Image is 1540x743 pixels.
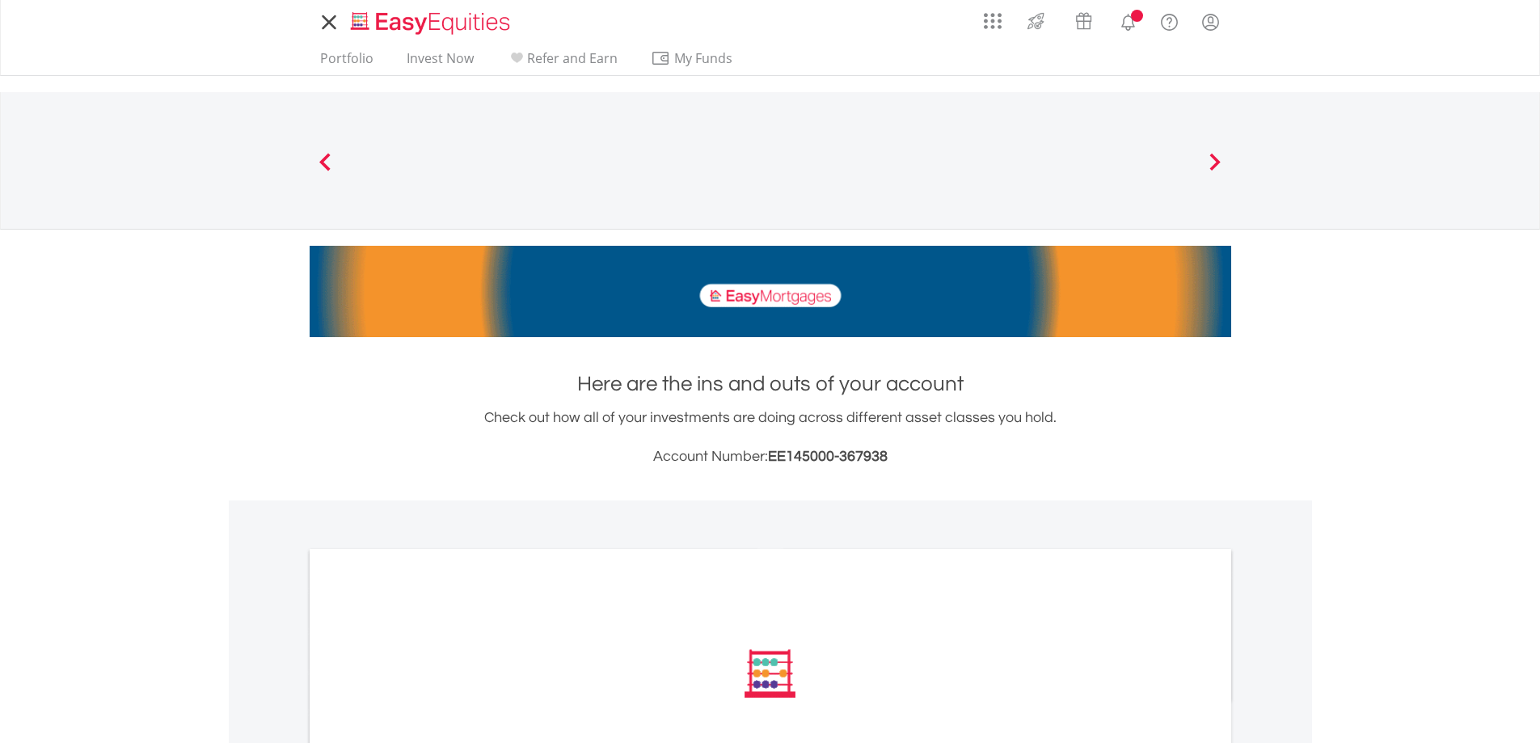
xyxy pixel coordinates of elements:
[344,4,517,36] a: Home page
[1190,4,1231,40] a: My Profile
[973,4,1012,30] a: AppsGrid
[1070,8,1097,34] img: vouchers-v2.svg
[314,50,380,75] a: Portfolio
[1060,4,1108,34] a: Vouchers
[310,407,1231,468] div: Check out how all of your investments are doing across different asset classes you hold.
[400,50,480,75] a: Invest Now
[768,449,888,464] span: EE145000-367938
[310,445,1231,468] h3: Account Number:
[1023,8,1049,34] img: thrive-v2.svg
[500,50,624,75] a: Refer and Earn
[348,10,517,36] img: EasyEquities_Logo.png
[1108,4,1149,36] a: Notifications
[527,49,618,67] span: Refer and Earn
[310,246,1231,337] img: EasyMortage Promotion Banner
[1149,4,1190,36] a: FAQ's and Support
[310,369,1231,399] h1: Here are the ins and outs of your account
[651,48,757,69] span: My Funds
[984,12,1002,30] img: grid-menu-icon.svg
